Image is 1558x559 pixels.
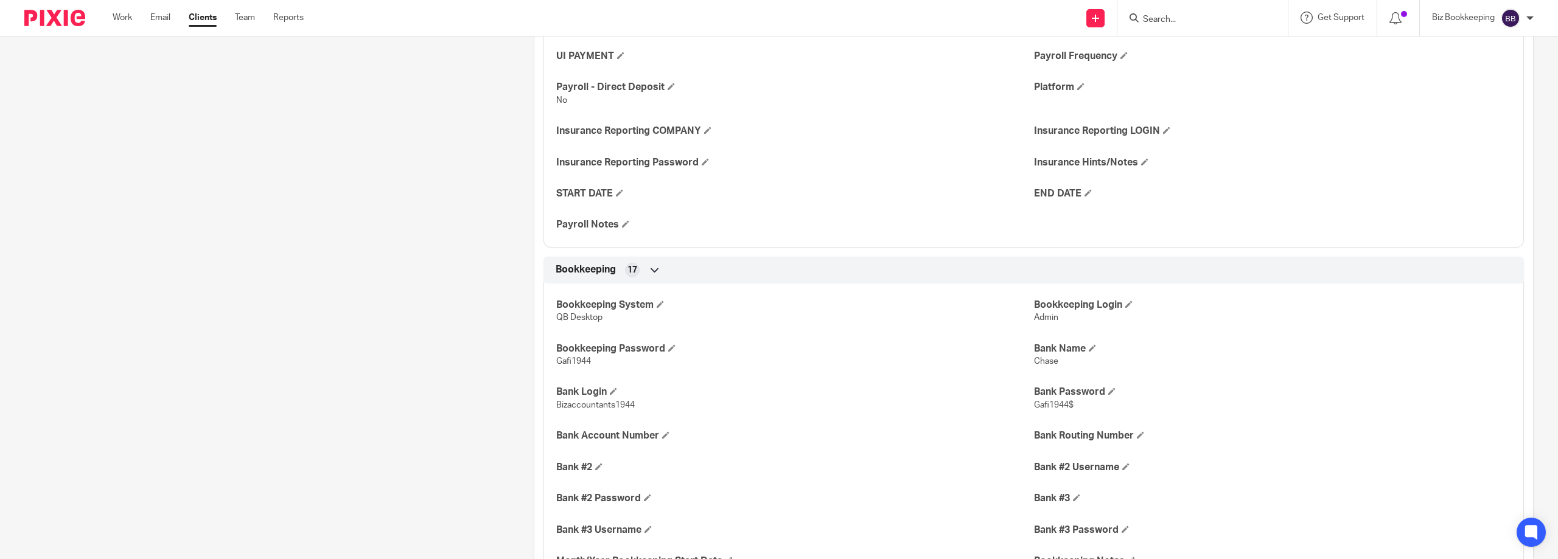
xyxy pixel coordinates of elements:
[556,401,635,409] span: Bizaccountants1944
[1034,401,1074,409] span: Gafi1944$
[556,263,616,276] span: Bookkeeping
[556,461,1033,474] h4: Bank #2
[556,429,1033,442] h4: Bank Account Number
[556,96,567,105] span: No
[24,10,85,26] img: Pixie
[1034,461,1511,474] h4: Bank #2 Username
[556,50,1033,63] h4: UI PAYMENT
[1034,429,1511,442] h4: Bank Routing Number
[1318,13,1364,22] span: Get Support
[556,524,1033,536] h4: Bank #3 Username
[556,313,603,322] span: QB Desktop
[235,12,255,24] a: Team
[1034,524,1511,536] h4: Bank #3 Password
[1034,386,1511,398] h4: Bank Password
[1034,357,1058,366] span: Chase
[1034,187,1511,200] h4: END DATE
[1034,342,1511,355] h4: Bank Name
[1142,15,1251,26] input: Search
[1501,9,1520,28] img: svg%3E
[1034,313,1058,322] span: Admin
[1432,12,1495,24] p: Biz Bookkeeping
[556,342,1033,355] h4: Bookkeeping Password
[189,12,217,24] a: Clients
[556,299,1033,311] h4: Bookkeeping System
[1034,50,1511,63] h4: Payroll Frequency
[556,156,1033,169] h4: Insurance Reporting Password
[627,264,637,276] span: 17
[556,386,1033,398] h4: Bank Login
[113,12,132,24] a: Work
[1034,125,1511,137] h4: Insurance Reporting LOGIN
[556,187,1033,200] h4: START DATE
[150,12,170,24] a: Email
[1034,81,1511,94] h4: Platform
[556,357,591,366] span: Gafi1944
[1034,299,1511,311] h4: Bookkeeping Login
[556,81,1033,94] h4: Payroll - Direct Deposit
[556,492,1033,505] h4: Bank #2 Password
[556,218,1033,231] h4: Payroll Notes
[273,12,304,24] a: Reports
[1034,156,1511,169] h4: Insurance Hints/Notes
[556,125,1033,137] h4: Insurance Reporting COMPANY
[1034,492,1511,505] h4: Bank #3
